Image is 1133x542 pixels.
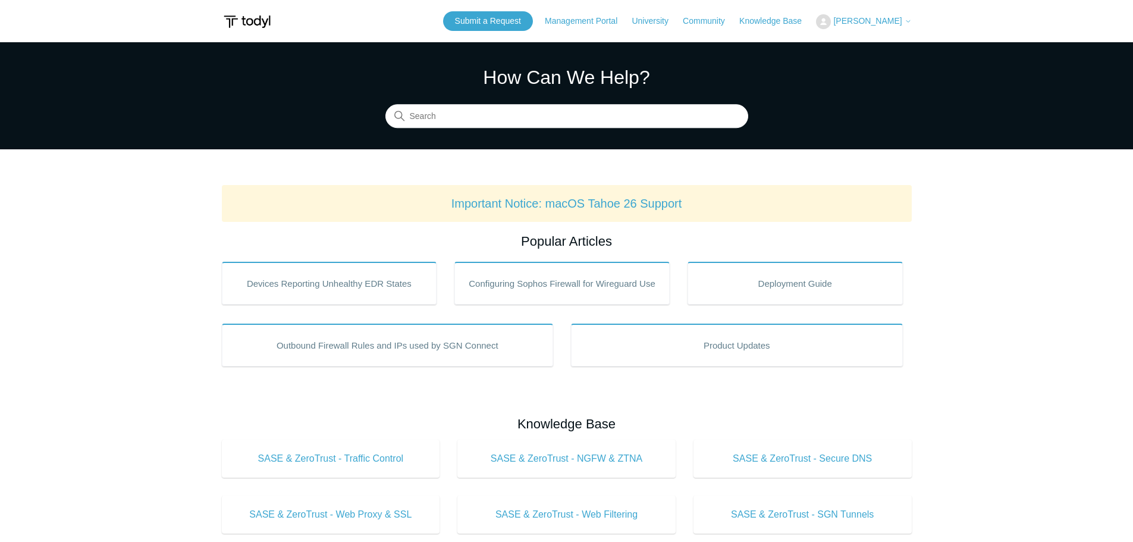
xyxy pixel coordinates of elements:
a: Important Notice: macOS Tahoe 26 Support [451,197,682,210]
span: SASE & ZeroTrust - SGN Tunnels [711,507,894,522]
a: Community [683,15,737,27]
a: Devices Reporting Unhealthy EDR States [222,262,437,305]
img: Todyl Support Center Help Center home page [222,11,272,33]
a: Deployment Guide [688,262,903,305]
span: SASE & ZeroTrust - Web Proxy & SSL [240,507,422,522]
a: Configuring Sophos Firewall for Wireguard Use [454,262,670,305]
a: SASE & ZeroTrust - Web Filtering [457,496,676,534]
a: SASE & ZeroTrust - Traffic Control [222,440,440,478]
a: SASE & ZeroTrust - Web Proxy & SSL [222,496,440,534]
span: SASE & ZeroTrust - Traffic Control [240,452,422,466]
span: [PERSON_NAME] [833,16,902,26]
a: Outbound Firewall Rules and IPs used by SGN Connect [222,324,554,366]
a: SASE & ZeroTrust - SGN Tunnels [693,496,912,534]
button: [PERSON_NAME] [816,14,911,29]
h2: Knowledge Base [222,414,912,434]
span: SASE & ZeroTrust - NGFW & ZTNA [475,452,658,466]
a: Management Portal [545,15,629,27]
a: Submit a Request [443,11,533,31]
span: SASE & ZeroTrust - Web Filtering [475,507,658,522]
h2: Popular Articles [222,231,912,251]
a: Product Updates [571,324,903,366]
input: Search [385,105,748,129]
a: University [632,15,680,27]
a: Knowledge Base [739,15,814,27]
a: SASE & ZeroTrust - Secure DNS [693,440,912,478]
span: SASE & ZeroTrust - Secure DNS [711,452,894,466]
a: SASE & ZeroTrust - NGFW & ZTNA [457,440,676,478]
h1: How Can We Help? [385,63,748,92]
